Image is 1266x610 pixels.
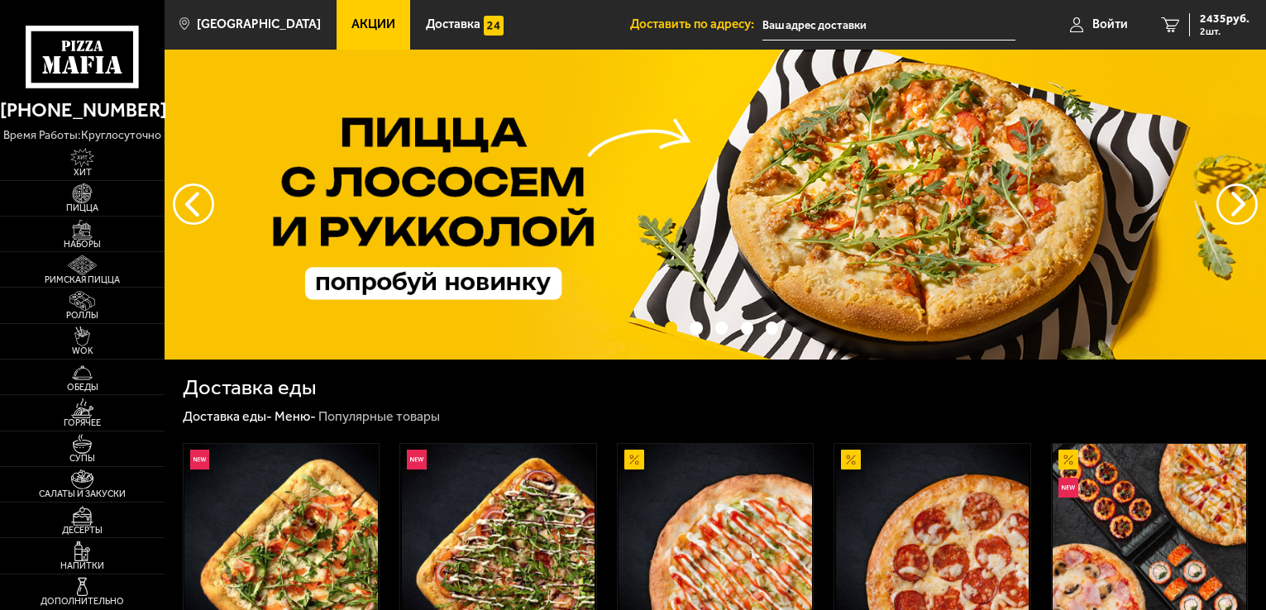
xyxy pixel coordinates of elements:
[690,322,702,334] button: точки переключения
[766,322,778,334] button: точки переключения
[741,322,753,334] button: точки переключения
[275,408,316,424] a: Меню-
[173,183,214,225] button: следующий
[1058,478,1078,498] img: Новинка
[183,408,272,424] a: Доставка еды-
[630,18,762,31] span: Доставить по адресу:
[183,377,316,398] h1: Доставка еды
[197,18,321,31] span: [GEOGRAPHIC_DATA]
[1058,450,1078,469] img: Акционный
[351,18,395,31] span: Акции
[624,450,644,469] img: Акционный
[1092,18,1128,31] span: Войти
[426,18,480,31] span: Доставка
[190,450,210,469] img: Новинка
[762,10,1015,41] input: Ваш адрес доставки
[1200,26,1249,36] span: 2 шт.
[841,450,861,469] img: Акционный
[407,450,427,469] img: Новинка
[1216,183,1258,225] button: предыдущий
[1200,13,1249,25] span: 2435 руб.
[715,322,728,334] button: точки переключения
[665,322,677,334] button: точки переключения
[484,16,504,36] img: 15daf4d41897b9f0e9f617042186c801.svg
[318,408,440,426] div: Популярные товары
